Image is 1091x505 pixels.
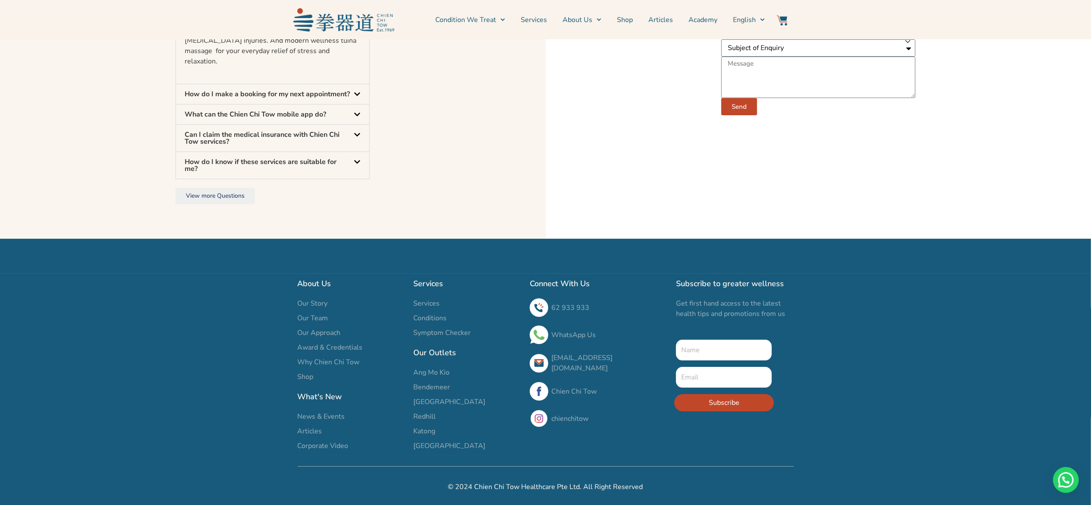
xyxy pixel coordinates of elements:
[185,157,336,174] a: How do I know if these services are suitable for me?
[414,397,521,407] a: [GEOGRAPHIC_DATA]
[298,482,794,492] h2: © 2024 Chien Chi Tow Healthcare Pte Ltd. All Right Reserved
[521,9,547,31] a: Services
[563,9,601,31] a: About Us
[414,382,521,392] a: Bendemeer
[414,397,486,407] span: [GEOGRAPHIC_DATA]
[298,411,405,422] a: News & Events
[176,152,369,179] div: How do I know if these services are suitable for me?
[676,340,772,418] form: New Form
[414,367,450,378] span: Ang Mo Kio
[176,188,255,204] a: View more Questions
[298,298,405,309] a: Our Story
[414,411,521,422] a: Redhill
[552,353,613,373] a: [EMAIL_ADDRESS][DOMAIN_NAME]
[674,394,774,411] button: Subscribe
[298,328,341,338] span: Our Approach
[298,342,405,353] a: Award & Credentials
[298,357,405,367] a: Why Chien Chi Tow
[298,357,360,367] span: Why Chien Chi Tow
[298,372,314,382] span: Shop
[414,382,450,392] span: Bendemeer
[676,367,772,388] input: Email
[185,130,340,146] a: Can I claim the medical insurance with Chien Chi Tow services?
[414,347,521,359] h2: Our Outlets
[186,192,245,200] span: View more Questions
[298,426,405,436] a: Articles
[721,98,757,115] button: Send
[298,411,345,422] span: News & Events
[298,298,328,309] span: Our Story
[176,84,369,104] div: How do I make a booking for my next appointment?
[777,15,787,25] img: Website Icon-03
[648,9,673,31] a: Articles
[676,298,794,319] p: Get first hand access to the latest health tips and promotions from us
[414,441,521,451] a: [GEOGRAPHIC_DATA]
[185,110,326,119] a: What can the Chien Chi Tow mobile app do?
[617,9,633,31] a: Shop
[414,298,440,309] span: Services
[414,328,471,338] span: Symptom Checker
[298,391,405,403] h2: What's New
[298,372,405,382] a: Shop
[298,313,328,323] span: Our Team
[676,340,772,360] input: Name
[298,342,363,353] span: Award & Credentials
[176,125,369,151] div: Can I claim the medical insurance with Chien Chi Tow services?
[298,313,405,323] a: Our Team
[414,328,521,338] a: Symptom Checker
[298,441,349,451] span: Corporate Video
[552,330,596,340] a: WhatsApp Us
[530,278,667,290] h2: Connect With Us
[414,278,521,290] h2: Services
[733,15,756,25] span: English
[709,398,739,408] span: Subscribe
[435,9,505,31] a: Condition We Treat
[414,426,436,436] span: Katong
[298,278,405,290] h2: About Us
[176,104,369,124] div: What can the Chien Chi Tow mobile app do?
[414,441,486,451] span: [GEOGRAPHIC_DATA]
[399,9,765,31] nav: Menu
[298,426,322,436] span: Articles
[552,414,589,423] a: chienchitow
[414,313,521,323] a: Conditions
[689,9,717,31] a: Academy
[414,298,521,309] a: Services
[414,426,521,436] a: Katong
[732,104,747,110] span: Send
[676,278,794,290] h2: Subscribe to greater wellness
[414,411,436,422] span: Redhill
[185,15,361,66] span: Chien Chi Tow provides the best of [MEDICAL_DATA] to treat your pain and for rehabilitation and p...
[298,328,405,338] a: Our Approach
[185,89,350,99] a: How do I make a booking for my next appointment?
[414,367,521,378] a: Ang Mo Kio
[298,441,405,451] a: Corporate Video
[176,8,369,84] div: What kind of services does Chien Chi Tow provides?
[414,313,447,323] span: Conditions
[552,303,590,312] a: 62 933 933
[733,9,765,31] a: English
[552,387,597,396] a: Chien Chi Tow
